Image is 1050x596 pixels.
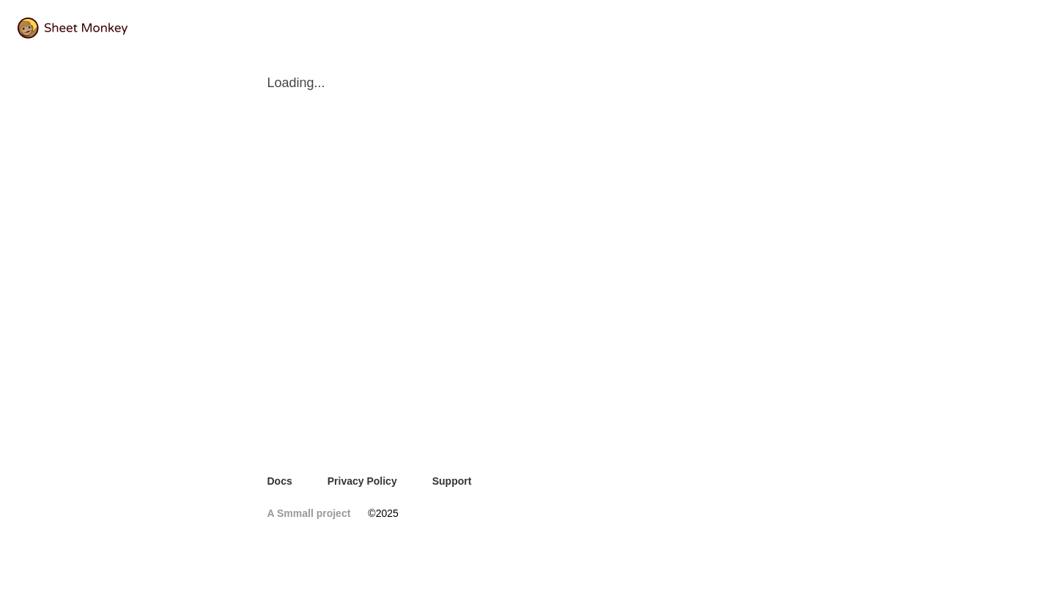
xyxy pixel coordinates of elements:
a: Privacy Policy [328,474,397,488]
a: A Smmall project [267,506,351,521]
img: logo@2x.png [18,18,127,39]
a: Docs [267,474,292,488]
span: Loading... [267,74,783,92]
a: Support [432,474,472,488]
span: © 2025 [368,506,398,521]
